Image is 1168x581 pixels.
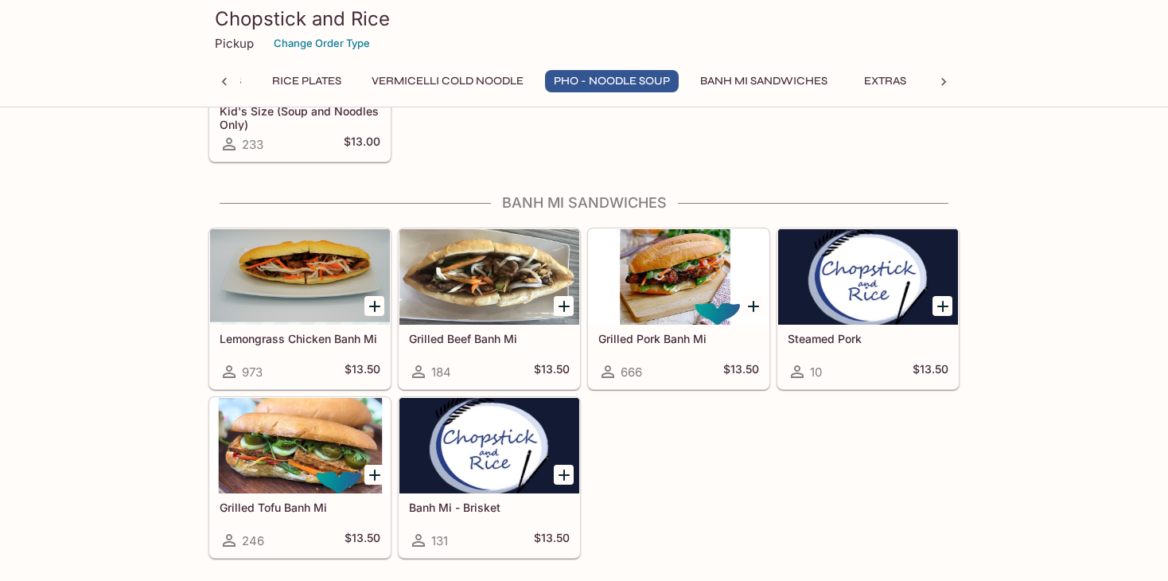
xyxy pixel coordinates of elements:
a: Grilled Pork Banh Mi666$13.50 [588,228,769,389]
span: 233 [242,137,263,152]
h5: Lemongrass Chicken Banh Mi [220,332,380,345]
button: Add Grilled Pork Banh Mi [743,296,763,316]
button: Add Steamed Pork [932,296,952,316]
a: Grilled Beef Banh Mi184$13.50 [399,228,580,389]
button: Banh Mi Sandwiches [691,70,836,92]
a: Steamed Pork10$13.50 [777,228,959,389]
button: Vermicelli Cold Noodle [363,70,532,92]
button: Extras [849,70,921,92]
button: Rice Plates [263,70,350,92]
h5: $13.50 [345,531,380,550]
button: Add Lemongrass Chicken Banh Mi [364,296,384,316]
div: Lemongrass Chicken Banh Mi [210,229,390,325]
h5: Grilled Beef Banh Mi [409,332,570,345]
span: 184 [431,365,451,380]
span: 131 [431,533,448,548]
div: Grilled Pork Banh Mi [589,229,769,325]
h5: $13.50 [913,362,948,381]
div: Steamed Pork [778,229,958,325]
h5: $13.50 [534,531,570,550]
h5: $13.50 [723,362,759,381]
p: Pickup [215,36,254,51]
button: Add Banh Mi - Brisket [554,465,574,485]
a: Grilled Tofu Banh Mi246$13.50 [209,397,391,558]
h5: Grilled Tofu Banh Mi [220,501,380,514]
h5: $13.50 [534,362,570,381]
button: Pho - Noodle Soup [545,70,679,92]
span: 973 [242,365,263,380]
div: Grilled Tofu Banh Mi [210,398,390,493]
h5: Banh Mi - Brisket [409,501,570,514]
span: 246 [242,533,264,548]
div: Banh Mi - Brisket [399,398,579,493]
h5: $13.50 [345,362,380,381]
h5: Kid's Size (Soup and Noodles Only) [220,104,380,131]
button: Add Grilled Beef Banh Mi [554,296,574,316]
h5: Grilled Pork Banh Mi [598,332,759,345]
h5: $13.00 [344,135,380,154]
h3: Chopstick and Rice [215,6,953,31]
button: Change Order Type [267,31,377,56]
a: Banh Mi - Brisket131$13.50 [399,397,580,558]
a: Lemongrass Chicken Banh Mi973$13.50 [209,228,391,389]
span: 666 [621,365,642,380]
h5: Steamed Pork [788,332,948,345]
div: Grilled Beef Banh Mi [399,229,579,325]
h4: Banh Mi Sandwiches [208,194,960,212]
button: Add Grilled Tofu Banh Mi [364,465,384,485]
span: 10 [810,365,822,380]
